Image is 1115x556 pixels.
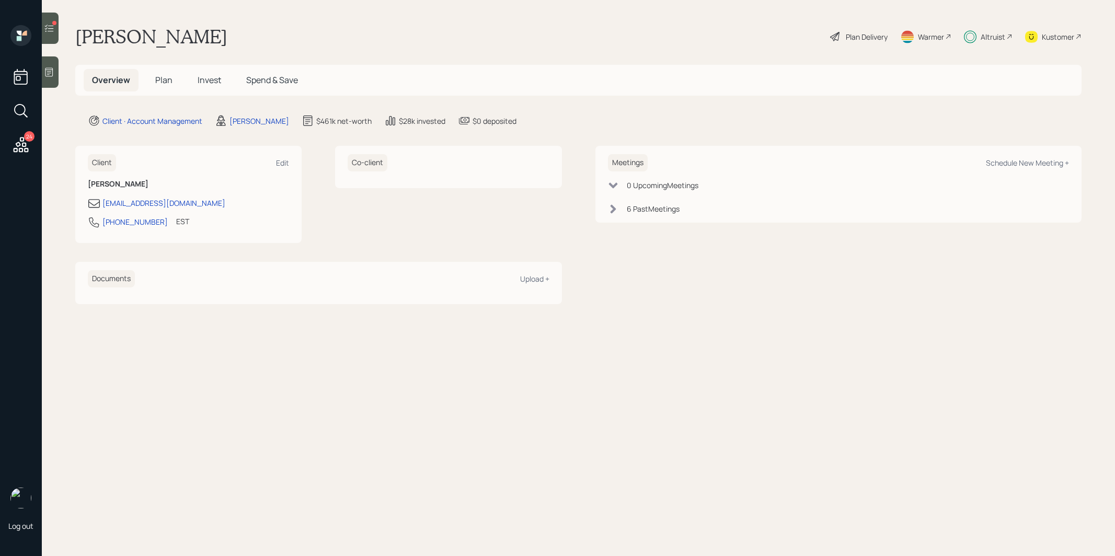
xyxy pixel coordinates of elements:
div: Schedule New Meeting + [986,158,1069,168]
div: Client · Account Management [102,115,202,126]
span: Plan [155,74,173,86]
div: 24 [24,131,35,142]
div: Upload + [520,274,549,284]
div: Log out [8,521,33,531]
div: Warmer [918,31,944,42]
div: $28k invested [399,115,445,126]
span: Spend & Save [246,74,298,86]
div: Kustomer [1042,31,1074,42]
div: EST [176,216,189,227]
div: 0 Upcoming Meeting s [627,180,698,191]
div: Altruist [981,31,1005,42]
h6: Meetings [608,154,648,171]
div: Edit [276,158,289,168]
div: 6 Past Meeting s [627,203,680,214]
h6: Client [88,154,116,171]
h6: Documents [88,270,135,287]
img: treva-nostdahl-headshot.png [10,488,31,508]
div: $461k net-worth [316,115,372,126]
h1: [PERSON_NAME] [75,25,227,48]
div: [PERSON_NAME] [229,115,289,126]
h6: Co-client [348,154,387,171]
div: $0 deposited [473,115,516,126]
div: [PHONE_NUMBER] [102,216,168,227]
span: Invest [198,74,221,86]
div: [EMAIL_ADDRESS][DOMAIN_NAME] [102,198,225,209]
h6: [PERSON_NAME] [88,180,289,189]
span: Overview [92,74,130,86]
div: Plan Delivery [846,31,888,42]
